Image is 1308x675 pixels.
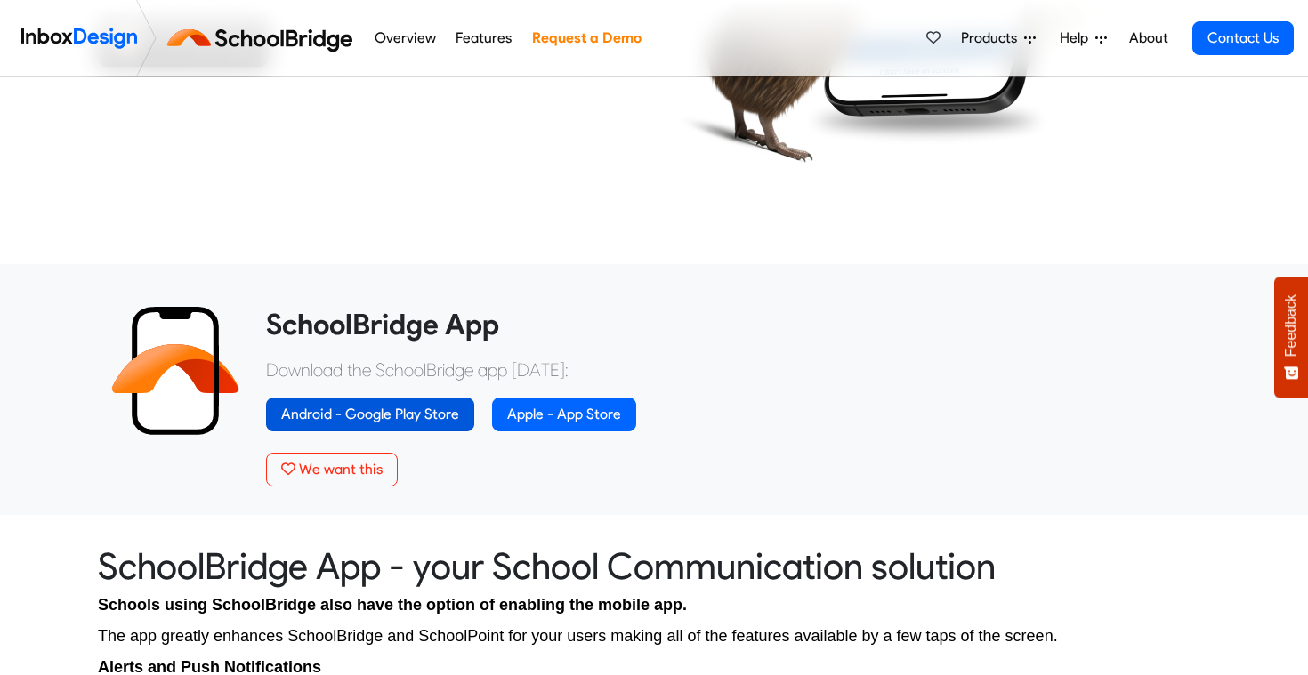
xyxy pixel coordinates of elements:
img: schoolbridge logo [164,17,364,60]
button: We want this [266,453,398,486]
button: Feedback - Show survey [1274,277,1308,398]
span: We want this [299,461,383,478]
heading: SchoolBridge App - your School Communication solution [98,543,1210,589]
span: Help [1060,28,1095,49]
img: shadow.png [802,94,1052,148]
a: Contact Us [1192,21,1294,55]
span: Feedback [1283,294,1299,357]
span: The app greatly enhances SchoolBridge and SchoolPoint for your users making all of the features a... [98,627,1058,645]
span: Schools using SchoolBridge also have the option of enabling the mobile app. [98,596,687,614]
a: Apple - App Store [492,398,636,431]
p: Download the SchoolBridge app [DATE]: [266,357,1197,383]
a: Overview [369,20,440,56]
a: Products [954,20,1043,56]
a: Features [451,20,517,56]
heading: SchoolBridge App [266,307,1197,342]
a: Request a Demo [527,20,646,56]
img: 2022_01_13_icon_sb_app.svg [111,307,239,435]
span: Products [961,28,1024,49]
a: About [1124,20,1173,56]
a: Help [1053,20,1114,56]
a: Android - Google Play Store [266,398,474,431]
